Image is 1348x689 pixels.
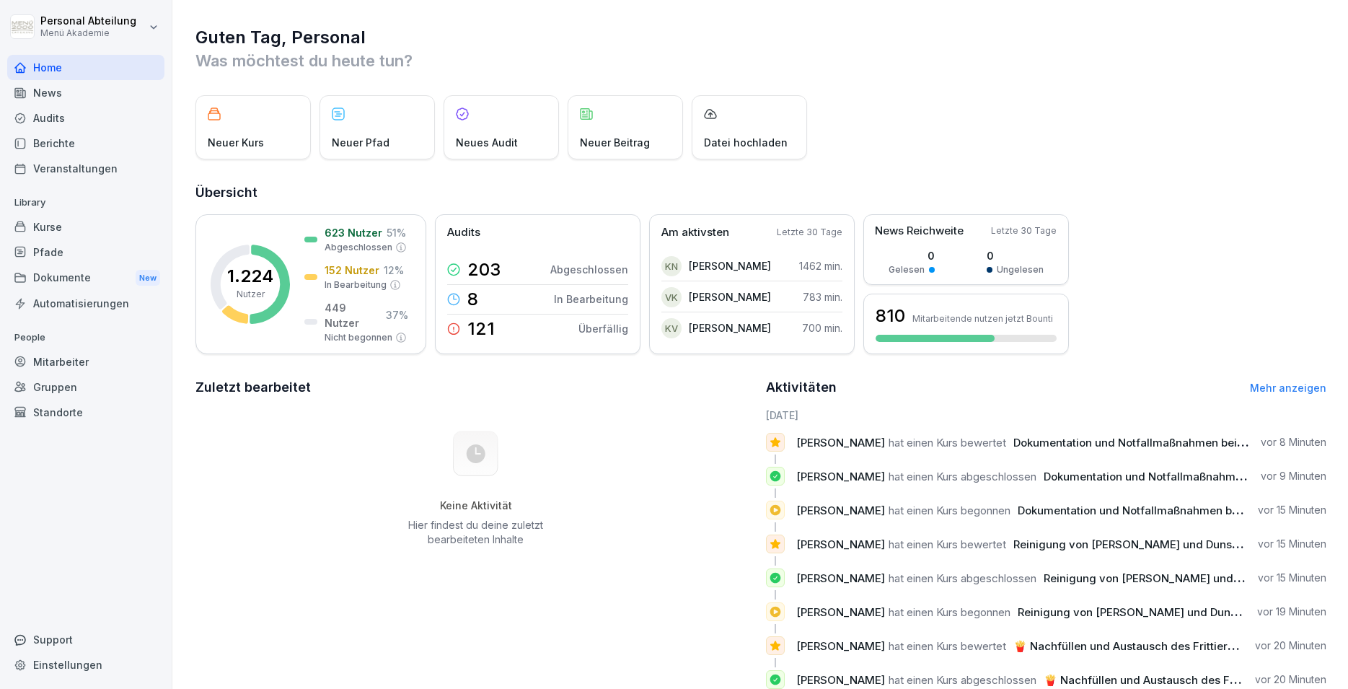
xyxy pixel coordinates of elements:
p: vor 15 Minuten [1258,537,1326,551]
span: [PERSON_NAME] [796,436,885,449]
p: [PERSON_NAME] [689,258,771,273]
a: Home [7,55,164,80]
p: Library [7,191,164,214]
p: vor 20 Minuten [1255,638,1326,653]
div: Veranstaltungen [7,156,164,181]
p: vor 9 Minuten [1261,469,1326,483]
h2: Aktivitäten [766,377,837,398]
p: Letzte 30 Tage [777,226,842,239]
div: KV [661,318,682,338]
p: 12 % [384,263,404,278]
p: vor 19 Minuten [1257,605,1326,619]
h3: 810 [876,304,905,328]
span: hat einen Kurs abgeschlossen [889,470,1036,483]
p: 0 [889,248,935,263]
a: Kurse [7,214,164,240]
p: Audits [447,224,480,241]
span: hat einen Kurs begonnen [889,605,1010,619]
p: Neuer Beitrag [580,135,650,150]
p: Letzte 30 Tage [991,224,1057,237]
p: 449 Nutzer [325,300,382,330]
p: vor 20 Minuten [1255,672,1326,687]
a: Gruppen [7,374,164,400]
p: Abgeschlossen [550,262,628,277]
div: Support [7,627,164,652]
p: Mitarbeitende nutzen jetzt Bounti [912,313,1053,324]
p: [PERSON_NAME] [689,320,771,335]
h5: Keine Aktivität [403,499,549,512]
span: hat einen Kurs bewertet [889,436,1006,449]
p: 783 min. [803,289,842,304]
p: Überfällig [578,321,628,336]
p: Nicht begonnen [325,331,392,344]
p: Menü Akademie [40,28,136,38]
p: Personal Abteilung [40,15,136,27]
p: Was möchtest du heute tun? [195,49,1326,72]
a: Berichte [7,131,164,156]
span: [PERSON_NAME] [796,605,885,619]
h1: Guten Tag, Personal [195,26,1326,49]
span: Reinigung von [PERSON_NAME] und Dunstabzugshauben [1018,605,1317,619]
span: hat einen Kurs abgeschlossen [889,571,1036,585]
span: 🍟 Nachfüllen und Austausch des Frittieröl/-fettes [1044,673,1307,687]
p: Neues Audit [456,135,518,150]
p: News Reichweite [875,223,964,240]
p: People [7,326,164,349]
a: News [7,80,164,105]
p: 203 [467,261,501,278]
span: 🍟 Nachfüllen und Austausch des Frittieröl/-fettes [1013,639,1277,653]
a: Mehr anzeigen [1250,382,1326,394]
p: 152 Nutzer [325,263,379,278]
p: Gelesen [889,263,925,276]
span: [PERSON_NAME] [796,571,885,585]
p: vor 8 Minuten [1261,435,1326,449]
p: 8 [467,291,478,308]
p: Am aktivsten [661,224,729,241]
span: Dokumentation und Notfallmaßnahmen bei Fritteusen [1013,436,1292,449]
span: [PERSON_NAME] [796,537,885,551]
div: KN [661,256,682,276]
p: 51 % [387,225,406,240]
a: Pfade [7,240,164,265]
a: Einstellungen [7,652,164,677]
p: [PERSON_NAME] [689,289,771,304]
p: Datei hochladen [704,135,788,150]
span: hat einen Kurs begonnen [889,504,1010,517]
div: VK [661,287,682,307]
a: Mitarbeiter [7,349,164,374]
p: Ungelesen [997,263,1044,276]
p: Neuer Pfad [332,135,389,150]
span: Dokumentation und Notfallmaßnahmen bei Fritteusen [1044,470,1323,483]
h2: Übersicht [195,183,1326,203]
p: 0 [987,248,1044,263]
p: 623 Nutzer [325,225,382,240]
p: Hier findest du deine zuletzt bearbeiteten Inhalte [403,518,549,547]
p: In Bearbeitung [554,291,628,307]
span: hat einen Kurs bewertet [889,639,1006,653]
h6: [DATE] [766,408,1326,423]
h2: Zuletzt bearbeitet [195,377,756,398]
span: [PERSON_NAME] [796,639,885,653]
p: In Bearbeitung [325,278,387,291]
span: [PERSON_NAME] [796,504,885,517]
span: [PERSON_NAME] [796,470,885,483]
div: New [136,270,160,286]
div: Standorte [7,400,164,425]
div: Dokumente [7,265,164,291]
span: [PERSON_NAME] [796,673,885,687]
p: 1.224 [227,268,273,285]
span: Dokumentation und Notfallmaßnahmen bei Fritteusen [1018,504,1297,517]
span: hat einen Kurs bewertet [889,537,1006,551]
span: Reinigung von [PERSON_NAME] und Dunstabzugshauben [1013,537,1313,551]
span: Reinigung von [PERSON_NAME] und Dunstabzugshauben [1044,571,1343,585]
div: Audits [7,105,164,131]
p: 1462 min. [799,258,842,273]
